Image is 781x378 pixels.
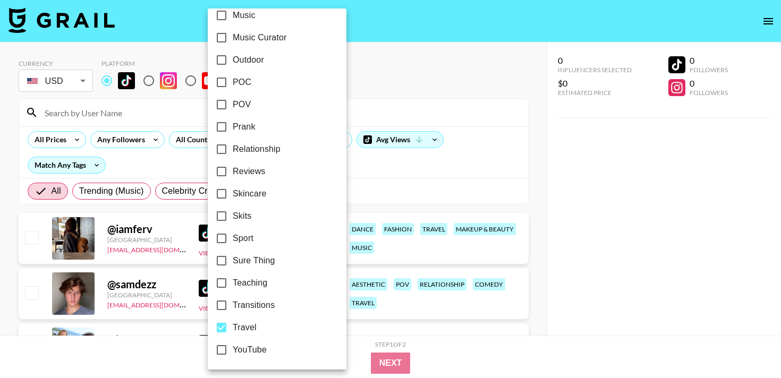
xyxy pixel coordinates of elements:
span: POC [233,76,251,89]
span: Teaching [233,277,267,289]
span: YouTube [233,343,267,356]
span: Relationship [233,143,281,156]
span: Sport [233,232,253,245]
span: Music Curator [233,31,287,44]
span: Outdoor [233,54,264,66]
span: Prank [233,121,256,133]
span: Skits [233,210,251,222]
span: Reviews [233,165,266,178]
span: Transitions [233,299,275,312]
span: Skincare [233,187,266,200]
span: POV [233,98,251,111]
iframe: Drift Widget Chat Controller [728,325,768,365]
span: Music [233,9,256,22]
span: Travel [233,321,257,334]
span: Sure Thing [233,254,275,267]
